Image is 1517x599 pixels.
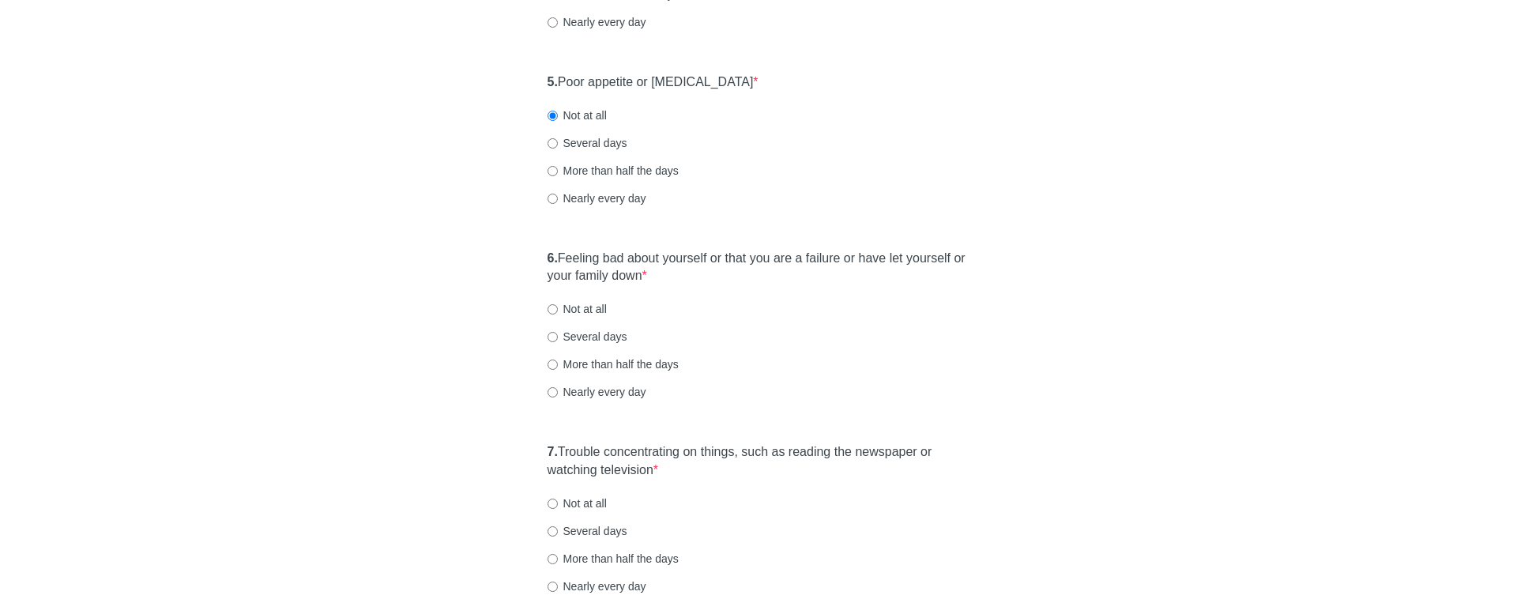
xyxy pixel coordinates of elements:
label: Nearly every day [548,384,646,400]
input: Several days [548,526,558,537]
label: More than half the days [548,163,679,179]
strong: 6. [548,251,558,265]
input: Nearly every day [548,17,558,28]
label: More than half the days [548,551,679,567]
label: Several days [548,523,627,539]
input: More than half the days [548,360,558,370]
strong: 5. [548,75,558,89]
input: Not at all [548,499,558,509]
input: Nearly every day [548,194,558,204]
label: Nearly every day [548,578,646,594]
input: More than half the days [548,554,558,564]
input: Nearly every day [548,387,558,397]
input: Not at all [548,304,558,315]
input: Several days [548,332,558,342]
label: Trouble concentrating on things, such as reading the newspaper or watching television [548,443,970,480]
label: Not at all [548,107,607,123]
label: Nearly every day [548,190,646,206]
label: Feeling bad about yourself or that you are a failure or have let yourself or your family down [548,250,970,286]
strong: 7. [548,445,558,458]
label: Nearly every day [548,14,646,30]
label: More than half the days [548,356,679,372]
label: Not at all [548,301,607,317]
input: Not at all [548,111,558,121]
label: Several days [548,135,627,151]
input: More than half the days [548,166,558,176]
label: Several days [548,329,627,345]
label: Not at all [548,495,607,511]
input: Several days [548,138,558,149]
input: Nearly every day [548,582,558,592]
label: Poor appetite or [MEDICAL_DATA] [548,73,758,92]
